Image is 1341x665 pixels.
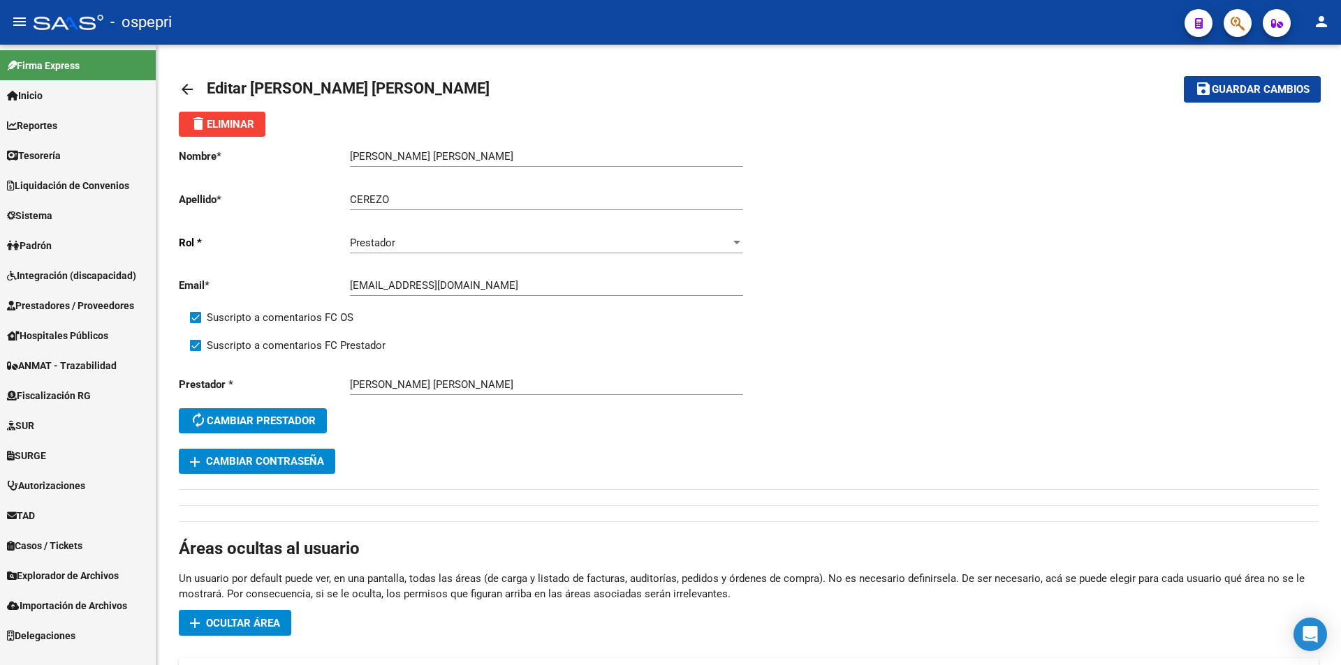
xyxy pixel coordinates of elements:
span: Firma Express [7,58,80,73]
mat-icon: autorenew [190,412,207,428]
button: Cambiar prestador [179,408,327,433]
span: Padrón [7,238,52,253]
mat-icon: person [1313,13,1330,30]
mat-icon: delete [190,115,207,132]
button: Ocultar área [179,610,291,636]
span: SUR [7,418,34,433]
span: Tesorería [7,148,61,163]
span: Prestador [350,237,395,249]
span: Hospitales Públicos [7,328,108,343]
span: Explorador de Archivos [7,568,119,583]
button: Eliminar [179,112,265,137]
mat-icon: add [186,454,203,470]
span: Eliminar [190,118,254,130]
span: Cambiar Contraseña [190,455,324,468]
mat-icon: save [1195,80,1212,97]
span: Guardar cambios [1212,84,1310,96]
span: TAD [7,508,35,523]
p: Nombre [179,149,350,164]
span: - ospepri [110,7,172,38]
span: Liquidación de Convenios [7,178,129,193]
mat-icon: menu [11,13,28,30]
span: Cambiar prestador [190,414,316,427]
p: Prestador * [179,377,350,392]
span: Inicio [7,88,43,103]
div: Open Intercom Messenger [1294,618,1327,651]
button: Cambiar Contraseña [179,449,335,474]
span: Casos / Tickets [7,538,82,553]
span: Prestadores / Proveedores [7,298,134,313]
span: Importación de Archivos [7,598,127,613]
span: Fiscalización RG [7,388,91,403]
mat-icon: arrow_back [179,81,196,98]
span: Autorizaciones [7,478,85,493]
button: Guardar cambios [1184,76,1321,102]
span: Editar [PERSON_NAME] [PERSON_NAME] [207,80,490,97]
span: Suscripto a comentarios FC OS [207,309,353,326]
mat-icon: add [186,615,203,632]
span: Delegaciones [7,628,75,643]
h1: Áreas ocultas al usuario [179,537,1319,560]
p: Email [179,278,350,293]
span: Ocultar área [206,617,280,629]
p: Apellido [179,192,350,207]
span: Sistema [7,208,52,223]
p: Rol * [179,235,350,251]
p: Un usuario por default puede ver, en una pantalla, todas las áreas (de carga y listado de factura... [179,571,1319,602]
span: Integración (discapacidad) [7,268,136,283]
span: SURGE [7,448,46,463]
span: Suscripto a comentarios FC Prestador [207,337,386,354]
span: ANMAT - Trazabilidad [7,358,117,373]
span: Reportes [7,118,57,133]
